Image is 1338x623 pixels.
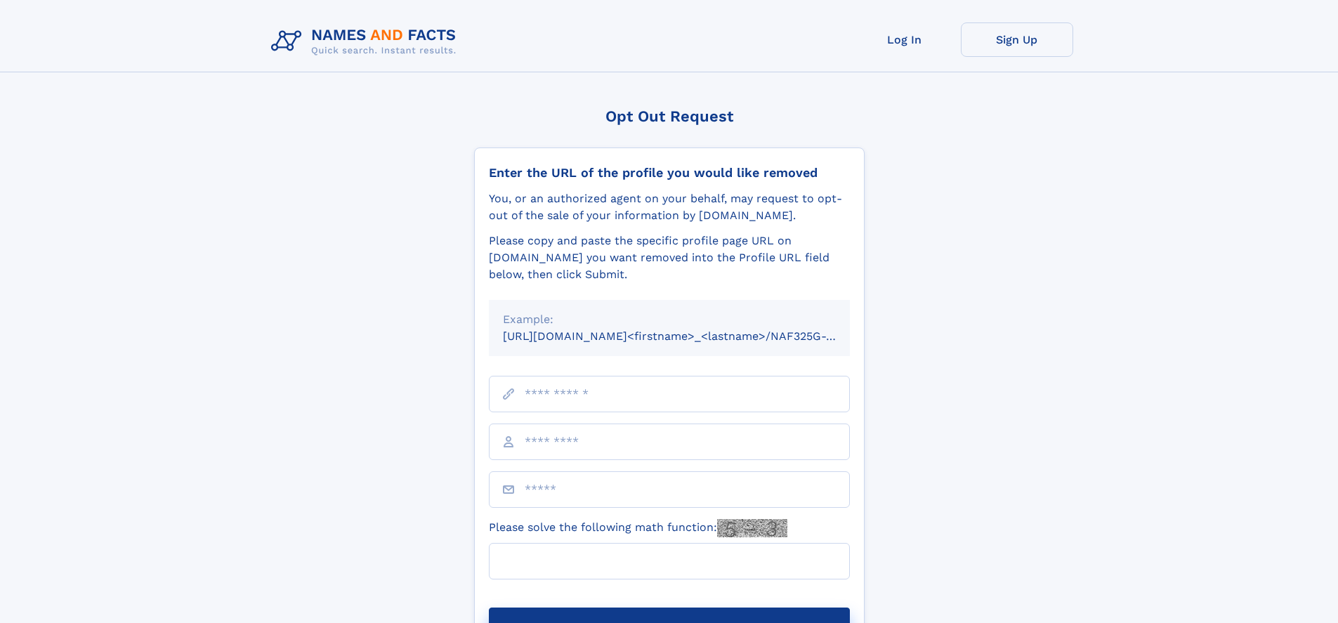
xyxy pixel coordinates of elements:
[489,232,850,283] div: Please copy and paste the specific profile page URL on [DOMAIN_NAME] you want removed into the Pr...
[489,165,850,181] div: Enter the URL of the profile you would like removed
[503,311,836,328] div: Example:
[503,329,877,343] small: [URL][DOMAIN_NAME]<firstname>_<lastname>/NAF325G-xxxxxxxx
[489,190,850,224] div: You, or an authorized agent on your behalf, may request to opt-out of the sale of your informatio...
[489,519,787,537] label: Please solve the following math function:
[474,107,865,125] div: Opt Out Request
[265,22,468,60] img: Logo Names and Facts
[848,22,961,57] a: Log In
[961,22,1073,57] a: Sign Up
